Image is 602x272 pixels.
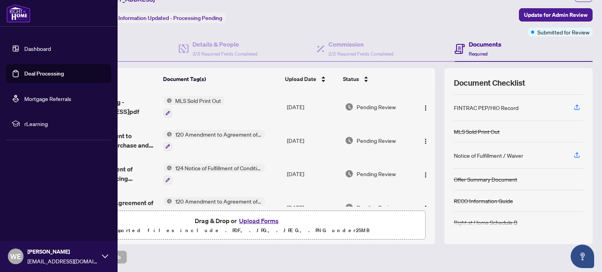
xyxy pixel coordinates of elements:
[343,75,359,83] span: Status
[163,164,265,185] button: Status Icon124 Notice of Fulfillment of Condition(s) - Agreement of Purchase and Sale
[285,75,316,83] span: Upload Date
[172,130,265,139] span: 120 Amendment to Agreement of Purchase and Sale
[454,175,517,184] div: Offer Summary Document
[284,90,342,124] td: [DATE]
[328,51,393,57] span: 2/2 Required Fields Completed
[97,13,225,23] div: Status:
[163,130,172,139] img: Status Icon
[357,203,396,212] span: Pending Review
[172,96,224,105] span: MLS Sold Print Out
[454,196,513,205] div: RECO Information Guide
[419,101,432,113] button: Logo
[10,251,21,262] span: WE
[419,201,432,214] button: Logo
[192,51,257,57] span: 3/3 Required Fields Completed
[340,68,412,90] th: Status
[237,216,281,226] button: Upload Forms
[345,169,354,178] img: Document Status
[519,8,593,22] button: Update for Admin Review
[118,14,222,22] span: Information Updated - Processing Pending
[282,68,340,90] th: Upload Date
[27,247,98,256] span: [PERSON_NAME]
[357,169,396,178] span: Pending Review
[163,96,224,117] button: Status IconMLS Sold Print Out
[357,103,396,111] span: Pending Review
[422,105,429,111] img: Logo
[192,40,257,49] h4: Details & People
[163,96,172,105] img: Status Icon
[454,103,519,112] div: FINTRAC PEP/HIO Record
[284,191,342,224] td: [DATE]
[24,70,64,77] a: Deal Processing
[469,40,501,49] h4: Documents
[284,124,342,157] td: [DATE]
[345,103,354,111] img: Document Status
[55,226,421,235] p: Supported files include .PDF, .JPG, .JPEG, .PNG under 25 MB
[454,151,523,160] div: Notice of Fulfillment / Waiver
[172,197,265,205] span: 120 Amendment to Agreement of Purchase and Sale
[284,157,342,191] td: [DATE]
[469,51,488,57] span: Required
[345,136,354,145] img: Document Status
[357,136,396,145] span: Pending Review
[422,172,429,178] img: Logo
[163,197,265,218] button: Status Icon120 Amendment to Agreement of Purchase and Sale
[51,211,425,240] span: Drag & Drop orUpload FormsSupported files include .PDF, .JPG, .JPEG, .PNG under25MB
[454,127,500,136] div: MLS Sold Print Out
[24,95,71,102] a: Mortgage Referrals
[537,28,589,36] span: Submitted for Review
[422,205,429,211] img: Logo
[422,138,429,144] img: Logo
[419,168,432,180] button: Logo
[524,9,587,21] span: Update for Admin Review
[172,164,265,172] span: 124 Notice of Fulfillment of Condition(s) - Agreement of Purchase and Sale
[454,77,525,88] span: Document Checklist
[328,40,393,49] h4: Commission
[27,257,98,265] span: [EMAIL_ADDRESS][DOMAIN_NAME]
[345,203,354,212] img: Document Status
[24,119,106,128] span: rLearning
[571,245,594,268] button: Open asap
[195,216,281,226] span: Drag & Drop or
[163,164,172,172] img: Status Icon
[6,4,31,23] img: logo
[163,130,265,151] button: Status Icon120 Amendment to Agreement of Purchase and Sale
[163,197,172,205] img: Status Icon
[24,45,51,52] a: Dashboard
[419,134,432,147] button: Logo
[454,218,517,227] div: Right at Home Schedule B
[160,68,282,90] th: Document Tag(s)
